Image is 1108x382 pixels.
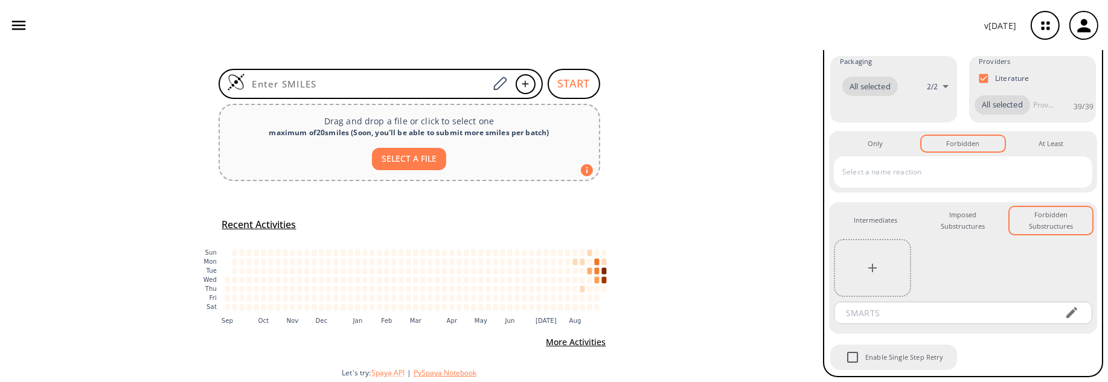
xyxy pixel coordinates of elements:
span: All selected [842,81,898,93]
input: Provider name [1030,95,1057,115]
span: Packaging [840,56,872,67]
text: May [474,317,487,324]
span: Enable Single Step Retry [865,352,944,363]
span: Enable Single Step Retry [840,345,865,370]
text: Feb [381,317,392,324]
text: Jan [352,317,362,324]
button: At Least [1010,136,1092,151]
span: | [405,368,414,378]
button: START [548,69,600,99]
div: Forbidden Substructures [1019,209,1083,232]
text: Dec [315,317,327,324]
button: Spaya API [371,368,405,378]
text: Wed [203,276,216,283]
g: x-axis tick label [221,317,581,324]
button: Forbidden Substructures [1010,207,1092,234]
div: Imposed Substructures [931,209,994,232]
img: Logo Spaya [227,73,245,91]
text: Mon [203,258,217,265]
text: Aug [569,317,581,324]
g: y-axis tick label [203,249,216,310]
text: Apr [446,317,457,324]
input: Enter SMILES [245,78,489,90]
p: Drag and drop a file or click to select one [229,115,589,127]
div: Let's try: [342,368,813,378]
text: Nov [286,317,298,324]
p: 2 / 2 [927,81,938,92]
div: When Single Step Retry is enabled, if no route is found during retrosynthesis, a retry is trigger... [829,343,958,371]
span: Providers [979,56,1010,67]
p: Literature [995,73,1030,83]
div: Only [868,138,883,149]
div: Intermediates [854,215,897,226]
span: All selected [975,99,1030,111]
button: Imposed Substructures [921,207,1004,234]
button: Only [834,136,917,151]
button: Intermediates [834,207,917,234]
text: Sep [221,317,232,324]
h5: Recent Activities [222,218,296,231]
text: Thu [204,285,216,292]
text: Fri [209,294,216,301]
button: Forbidden [921,136,1004,151]
button: SELECT A FILE [372,148,446,170]
p: 39 / 39 [1074,101,1094,112]
text: Oct [258,317,269,324]
div: maximum of 20 smiles ( Soon, you'll be able to submit more smiles per batch ) [229,127,589,138]
input: SMARTS [837,302,1055,324]
input: Select a name reaction [839,162,1069,182]
g: cell [225,249,606,310]
text: Sat [207,304,217,310]
div: At Least [1039,138,1063,149]
div: Forbidden [946,138,979,149]
text: Mar [409,317,421,324]
p: v [DATE] [984,19,1016,32]
text: Jun [504,317,514,324]
text: Tue [205,267,217,274]
button: Recent Activities [217,215,301,235]
text: Sun [205,249,216,256]
button: PySpaya Notebook [414,368,476,378]
text: [DATE] [536,317,557,324]
button: More Activities [542,331,611,354]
